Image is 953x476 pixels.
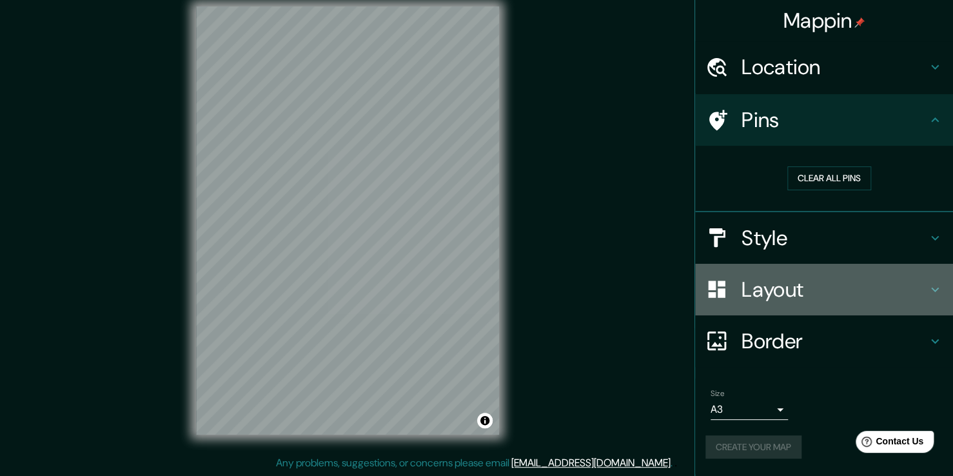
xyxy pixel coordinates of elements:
label: Size [711,388,724,399]
div: . [673,455,674,471]
div: Border [695,315,953,367]
a: [EMAIL_ADDRESS][DOMAIN_NAME] [511,456,671,470]
img: pin-icon.png [854,17,865,28]
h4: Location [742,54,927,80]
canvas: Map [196,6,499,435]
h4: Pins [742,107,927,133]
h4: Border [742,328,927,354]
div: Style [695,212,953,264]
button: Clear all pins [787,166,871,190]
h4: Layout [742,277,927,302]
h4: Mappin [783,8,865,34]
div: Layout [695,264,953,315]
p: Any problems, suggestions, or concerns please email . [276,455,673,471]
h4: Style [742,225,927,251]
div: A3 [711,399,788,420]
div: . [674,455,677,471]
button: Toggle attribution [477,413,493,428]
iframe: Help widget launcher [838,426,939,462]
div: Pins [695,94,953,146]
div: Location [695,41,953,93]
